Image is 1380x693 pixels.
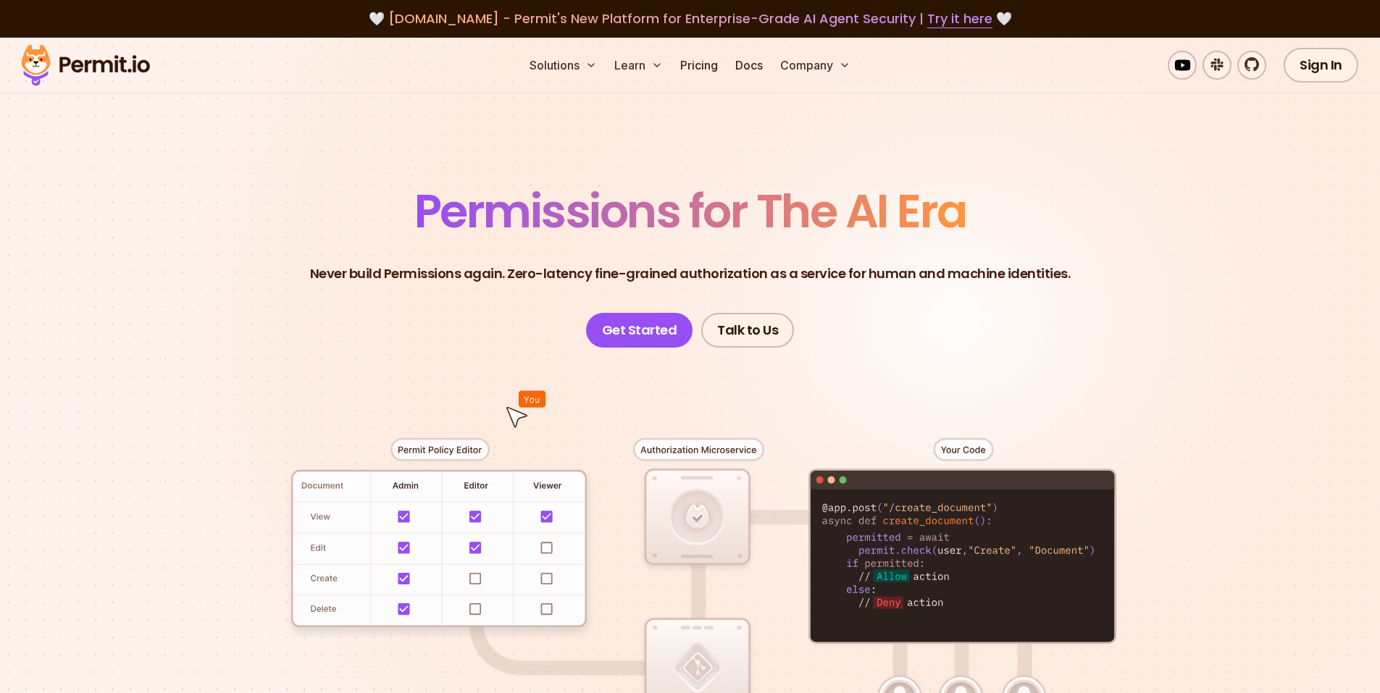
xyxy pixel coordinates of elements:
p: Never build Permissions again. Zero-latency fine-grained authorization as a service for human and... [310,264,1071,284]
img: Permit logo [14,41,156,90]
a: Pricing [674,51,724,80]
a: Talk to Us [701,313,794,348]
a: Sign In [1284,48,1358,83]
button: Learn [609,51,669,80]
a: Try it here [927,9,992,28]
span: [DOMAIN_NAME] - Permit's New Platform for Enterprise-Grade AI Agent Security | [388,9,992,28]
button: Company [774,51,856,80]
button: Solutions [524,51,603,80]
div: 🤍 🤍 [35,9,1345,29]
a: Docs [729,51,769,80]
span: Permissions for The AI Era [414,179,966,243]
a: Get Started [586,313,693,348]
